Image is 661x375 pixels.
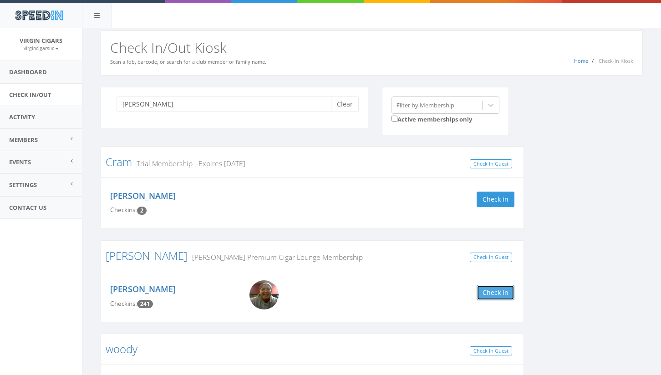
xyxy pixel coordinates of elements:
[117,96,338,112] input: Search a name to check in
[470,346,512,356] a: Check In Guest
[599,57,633,64] span: Check-In Kiosk
[132,158,245,168] small: Trial Membership - Expires [DATE]
[110,190,176,201] a: [PERSON_NAME]
[110,284,176,294] a: [PERSON_NAME]
[331,96,359,112] button: Clear
[392,114,472,124] label: Active memberships only
[397,101,454,109] div: Filter by Membership
[106,154,132,169] a: Cram
[392,116,397,122] input: Active memberships only
[477,192,514,207] button: Check in
[9,181,37,189] span: Settings
[24,44,59,52] a: virgincigarsllc
[106,248,188,263] a: [PERSON_NAME]
[9,136,38,144] span: Members
[10,7,67,24] img: speedin_logo.png
[9,203,46,212] span: Contact Us
[137,300,153,308] span: Checkin count
[110,40,633,55] h2: Check In/Out Kiosk
[9,158,31,166] span: Events
[137,207,147,215] span: Checkin count
[477,285,514,300] button: Check in
[249,280,279,309] img: Keith_Johnson.png
[188,252,363,262] small: [PERSON_NAME] Premium Cigar Lounge Membership
[470,159,512,169] a: Check In Guest
[24,45,59,51] small: virgincigarsllc
[110,58,266,65] small: Scan a fob, barcode, or search for a club member or family name.
[110,206,137,214] span: Checkins:
[110,299,137,308] span: Checkins:
[574,57,588,64] a: Home
[20,36,62,45] span: Virgin Cigars
[106,341,137,356] a: woody
[470,253,512,262] a: Check In Guest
